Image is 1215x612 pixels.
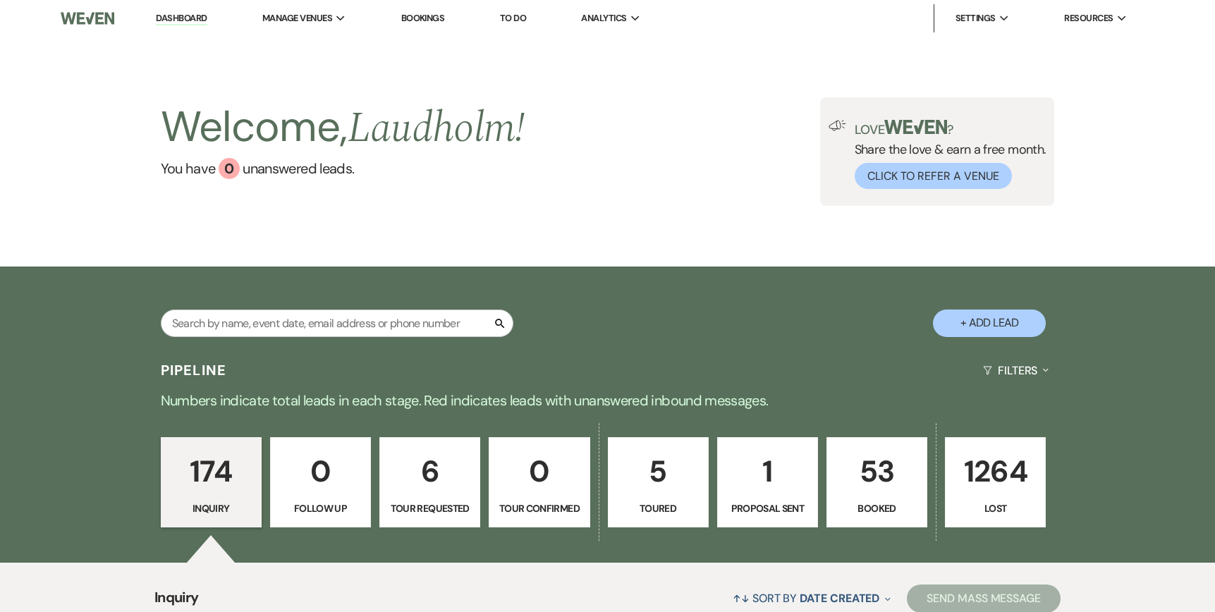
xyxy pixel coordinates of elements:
[836,448,918,495] p: 53
[262,11,332,25] span: Manage Venues
[489,437,590,527] a: 0Tour Confirmed
[726,448,809,495] p: 1
[389,501,471,516] p: Tour Requested
[855,163,1012,189] button: Click to Refer a Venue
[348,96,525,161] span: Laudholm !
[161,158,525,179] a: You have 0 unanswered leads.
[855,120,1046,136] p: Love ?
[800,591,879,606] span: Date Created
[161,310,513,337] input: Search by name, event date, email address or phone number
[161,437,262,527] a: 174Inquiry
[617,501,700,516] p: Toured
[279,448,362,495] p: 0
[379,437,480,527] a: 6Tour Requested
[279,501,362,516] p: Follow Up
[500,12,526,24] a: To Do
[170,501,252,516] p: Inquiry
[161,360,227,380] h3: Pipeline
[608,437,709,527] a: 5Toured
[954,501,1037,516] p: Lost
[617,448,700,495] p: 5
[498,448,580,495] p: 0
[170,448,252,495] p: 174
[100,389,1116,412] p: Numbers indicate total leads in each stage. Red indicates leads with unanswered inbound messages.
[826,437,927,527] a: 53Booked
[1064,11,1113,25] span: Resources
[498,501,580,516] p: Tour Confirmed
[161,97,525,158] h2: Welcome,
[955,11,996,25] span: Settings
[954,448,1037,495] p: 1264
[389,448,471,495] p: 6
[829,120,846,131] img: loud-speaker-illustration.svg
[884,120,947,134] img: weven-logo-green.svg
[977,352,1054,389] button: Filters
[726,501,809,516] p: Proposal Sent
[270,437,371,527] a: 0Follow Up
[846,120,1046,189] div: Share the love & earn a free month.
[219,158,240,179] div: 0
[581,11,626,25] span: Analytics
[401,12,445,24] a: Bookings
[156,12,207,25] a: Dashboard
[836,501,918,516] p: Booked
[733,591,750,606] span: ↑↓
[717,437,818,527] a: 1Proposal Sent
[61,4,114,33] img: Weven Logo
[933,310,1046,337] button: + Add Lead
[945,437,1046,527] a: 1264Lost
